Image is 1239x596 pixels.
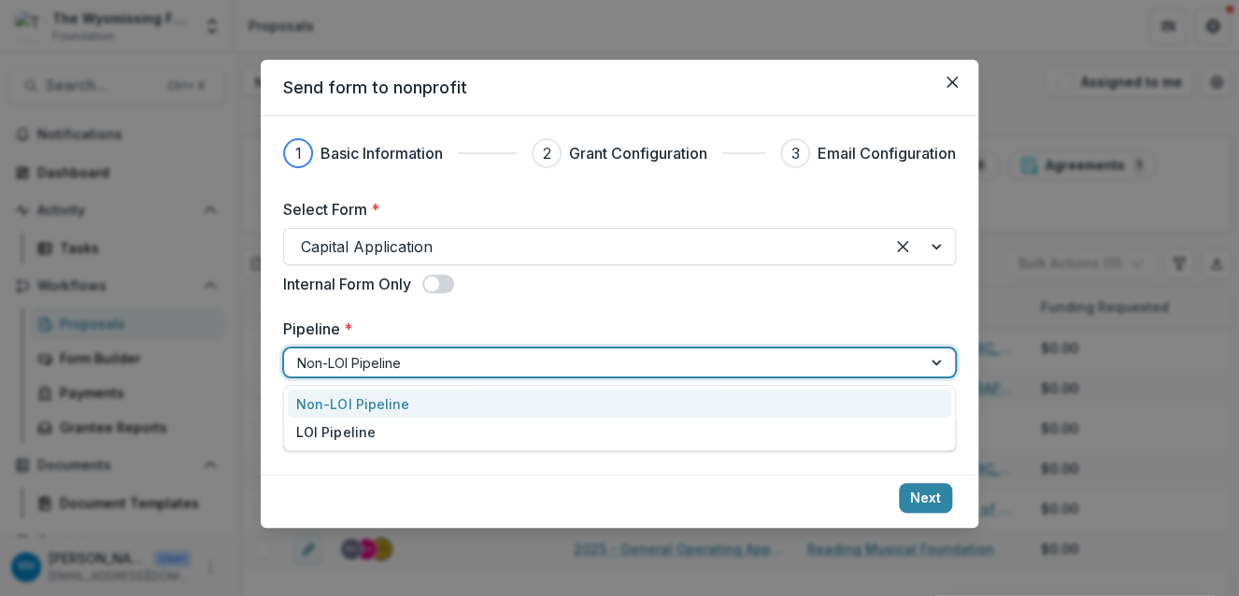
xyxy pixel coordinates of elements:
[899,483,952,513] button: Next
[283,318,945,340] label: Pipeline
[543,142,551,164] div: 2
[283,273,411,295] label: Internal Form Only
[937,67,967,97] button: Close
[283,138,956,168] div: Progress
[295,142,302,164] div: 1
[283,198,945,220] label: Select Form
[569,142,707,164] h3: Grant Configuration
[791,142,800,164] div: 3
[320,142,443,164] h3: Basic Information
[261,60,978,116] header: Send form to nonprofit
[288,418,951,447] div: LOI Pipeline
[888,232,918,262] div: Clear selected options
[818,142,956,164] h3: Email Configuration
[288,390,951,419] div: Non-LOI Pipeline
